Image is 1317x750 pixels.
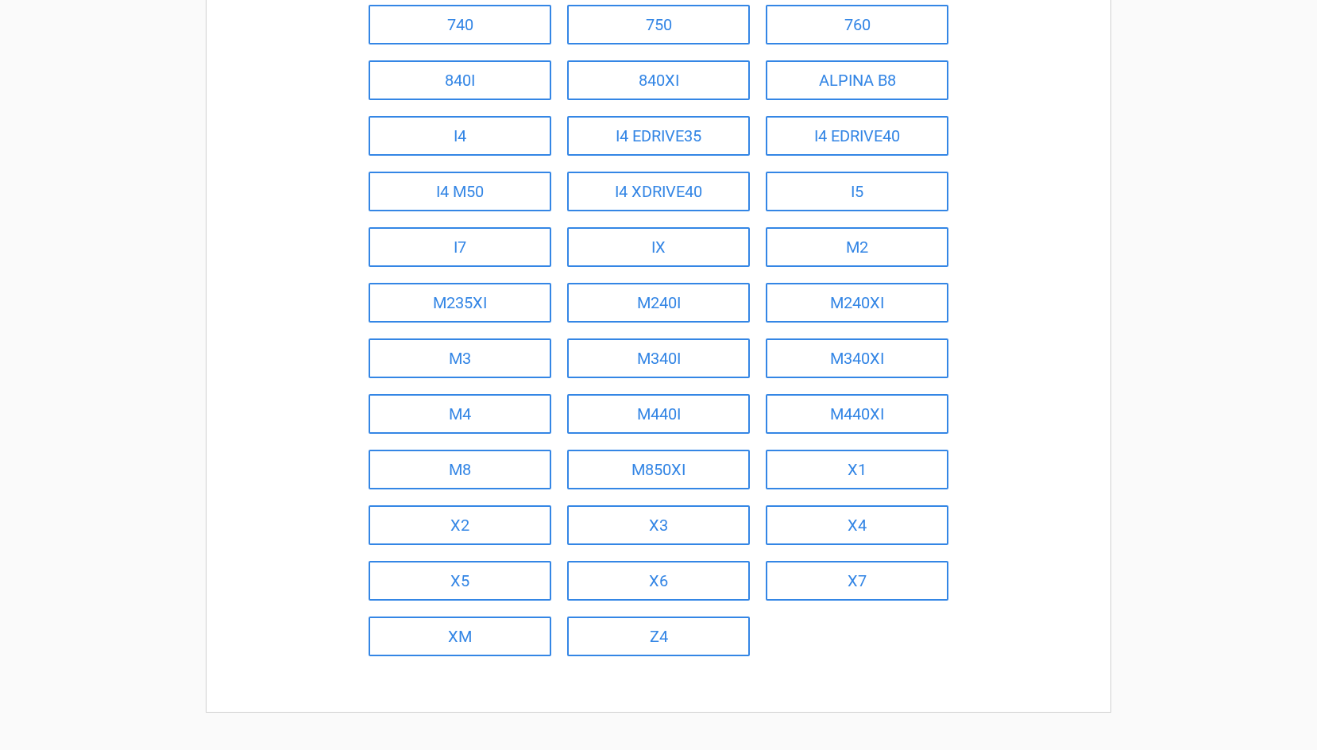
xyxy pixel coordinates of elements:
a: M2 [766,227,948,267]
a: M8 [369,450,551,489]
a: I4 XDRIVE40 [567,172,750,211]
a: X3 [567,505,750,545]
a: M340XI [766,338,948,378]
a: X5 [369,561,551,601]
a: I7 [369,227,551,267]
a: M240XI [766,283,948,323]
a: Z4 [567,617,750,656]
a: M340I [567,338,750,378]
a: 840XI [567,60,750,100]
a: X2 [369,505,551,545]
a: M4 [369,394,551,434]
a: I5 [766,172,948,211]
a: 740 [369,5,551,44]
a: I4 EDRIVE35 [567,116,750,156]
a: XM [369,617,551,656]
a: I4 [369,116,551,156]
a: IX [567,227,750,267]
a: M440XI [766,394,948,434]
a: X4 [766,505,948,545]
a: X1 [766,450,948,489]
a: X7 [766,561,948,601]
a: 760 [766,5,948,44]
a: ALPINA B8 [766,60,948,100]
a: M3 [369,338,551,378]
a: M440I [567,394,750,434]
a: 750 [567,5,750,44]
a: X6 [567,561,750,601]
a: 840I [369,60,551,100]
a: M850XI [567,450,750,489]
a: I4 M50 [369,172,551,211]
a: M235XI [369,283,551,323]
a: M240I [567,283,750,323]
a: I4 EDRIVE40 [766,116,948,156]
